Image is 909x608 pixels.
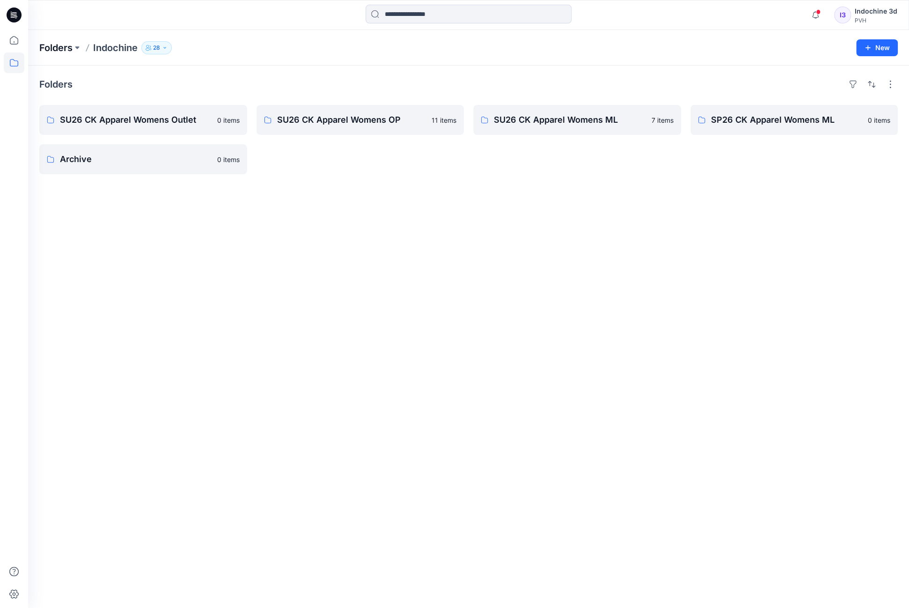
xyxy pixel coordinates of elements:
[277,113,426,126] p: SU26 CK Apparel Womens OP
[855,6,897,17] div: Indochine 3d
[856,39,898,56] button: New
[690,105,898,135] a: SP26 CK Apparel Womens ML0 items
[153,43,160,53] p: 28
[60,153,212,166] p: Archive
[217,115,240,125] p: 0 items
[39,144,247,174] a: Archive0 items
[39,79,73,90] h4: Folders
[494,113,646,126] p: SU26 CK Apparel Womens ML
[834,7,851,23] div: I3
[652,115,674,125] p: 7 items
[855,17,897,24] div: PVH
[141,41,172,54] button: 28
[93,41,138,54] p: Indochine
[217,155,240,164] p: 0 items
[39,105,247,135] a: SU26 CK Apparel Womens Outlet0 items
[60,113,212,126] p: SU26 CK Apparel Womens Outlet
[257,105,464,135] a: SU26 CK Apparel Womens OP11 items
[868,115,890,125] p: 0 items
[39,41,73,54] a: Folders
[473,105,681,135] a: SU26 CK Apparel Womens ML7 items
[432,115,456,125] p: 11 items
[711,113,863,126] p: SP26 CK Apparel Womens ML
